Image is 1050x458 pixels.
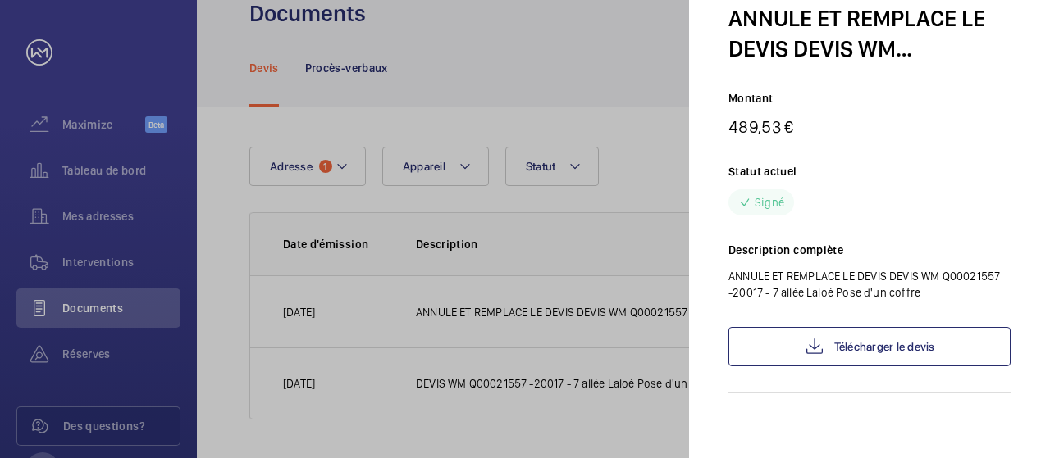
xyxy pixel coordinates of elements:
[728,242,1011,258] p: Description complète
[728,268,1011,301] p: ANNULE ET REMPLACE LE DEVIS DEVIS WM Q00021557 -20017 - 7 allée Laloé Pose d'un coffre
[728,90,1011,107] p: Montant
[728,327,1011,366] a: Télécharger le devis
[755,194,784,211] p: Signé
[728,116,1011,137] p: 489,53 €
[728,163,1011,179] p: Statut actuel
[728,3,1011,64] div: ANNULE ET REMPLACE LE DEVIS DEVIS WM Q00021557 -20017 - 7 allée Laloé Pose d'un coffre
